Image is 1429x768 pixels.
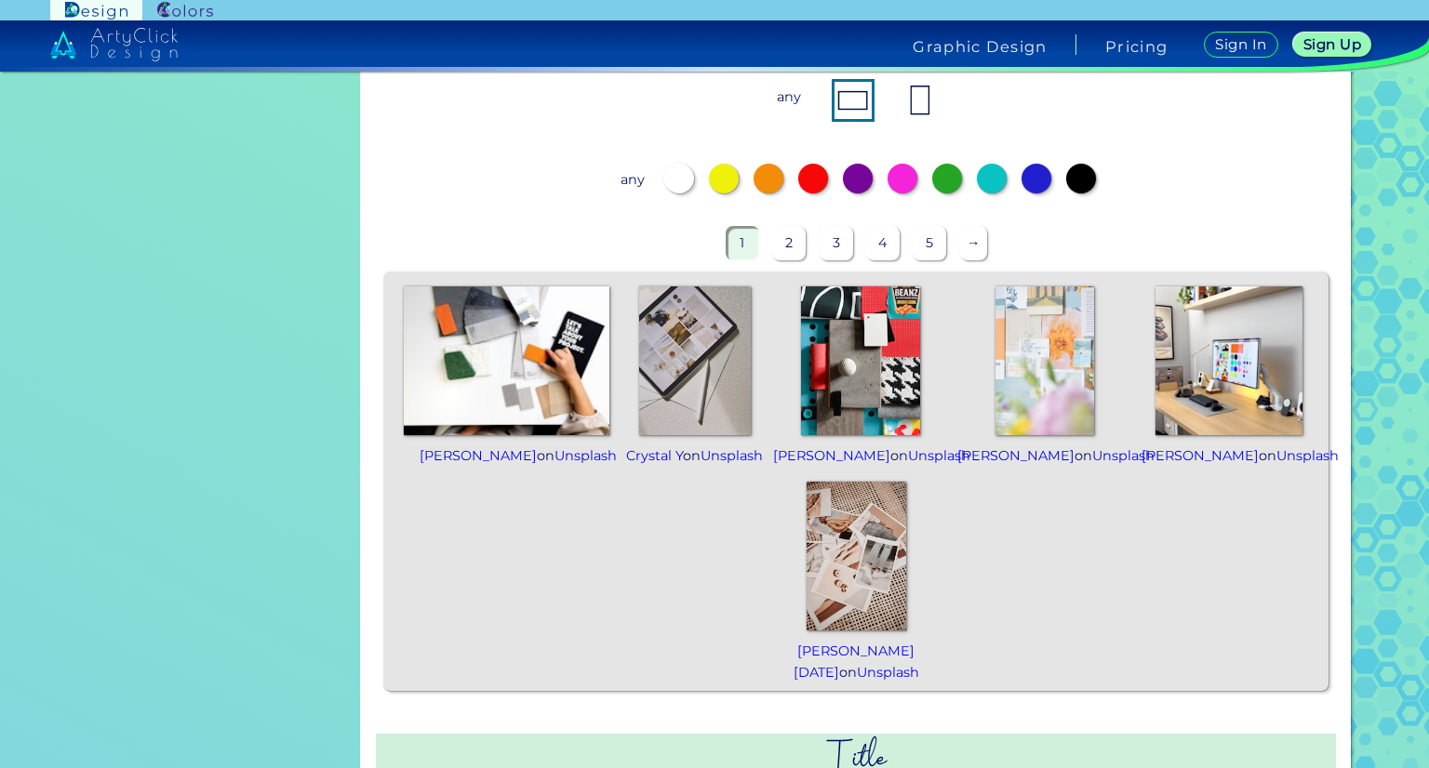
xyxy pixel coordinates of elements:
[50,28,179,61] img: artyclick_design_logo_white_combined_path.svg
[801,286,920,435] img: photo-1649930536248-df58fd1f54f8
[957,447,1075,464] a: [PERSON_NAME]
[772,81,806,114] p: any
[913,226,946,260] p: 5
[404,286,609,435] img: photo-1664638413302-d1ca29ac885b
[1142,445,1315,467] p: on
[1218,38,1264,51] h5: Sign In
[1276,447,1339,464] a: Unsplash
[835,82,872,119] img: ex-mb-format-1.jpg
[626,447,683,464] a: Crystal Y
[420,445,594,467] p: on
[960,226,987,260] p: →
[901,82,939,119] img: ex-mb-format-2.jpg
[1092,447,1155,464] a: Unsplash
[1142,447,1259,464] a: [PERSON_NAME]
[1105,39,1168,54] a: Pricing
[866,226,900,260] p: 4
[995,286,1095,435] img: photo-1719938570902-6fe35719cde9
[157,2,213,20] img: ArtyClick Colors logo
[1306,38,1358,51] h5: Sign Up
[772,226,806,260] p: 2
[1297,33,1368,56] a: Sign Up
[626,445,763,467] p: on
[913,39,1047,54] h4: Graphic Design
[769,641,943,683] p: on
[1155,286,1302,435] img: photo-1690228254548-31ef53e40cd1
[857,664,919,681] a: Unsplash
[554,447,617,464] a: Unsplash
[807,482,906,630] img: photo-1632613714614-e817d3814a8e
[420,447,537,464] a: [PERSON_NAME]
[701,447,763,464] a: Unsplash
[908,447,970,464] a: Unsplash
[1208,33,1275,57] a: Sign In
[726,226,759,260] p: 1
[794,642,915,681] a: [PERSON_NAME] [DATE]
[616,164,649,197] p: any
[957,445,1131,467] p: on
[639,286,751,435] img: photo-1652404445394-99b607de5e95
[773,447,890,464] a: [PERSON_NAME]
[820,226,853,260] p: 3
[773,445,947,467] p: on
